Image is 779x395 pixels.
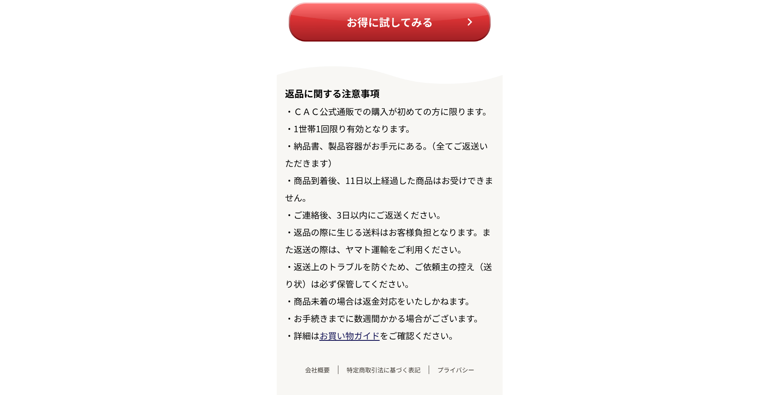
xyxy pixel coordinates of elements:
[429,365,483,374] a: プライバシー
[319,329,380,342] a: お買い物ガイド
[285,86,379,100] span: 返品に関する注意事項
[297,365,338,374] a: 会社概要
[277,84,503,344] div: ・ＣＡＣ公式通販での購入が初めての方に限ります。 ・1世帯1回限り有効となります。 ・納品書、製品容器がお手元にある。（全てご返送いただきます） ・商品到着後、11日以上経過した商品はお受けでき...
[338,365,429,374] a: 特定商取引法に基づく表記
